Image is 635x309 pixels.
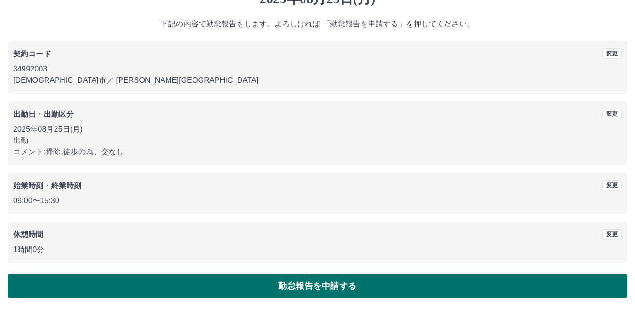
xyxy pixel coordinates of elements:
p: [DEMOGRAPHIC_DATA]市 ／ [PERSON_NAME][GEOGRAPHIC_DATA] [13,75,622,86]
b: 始業時刻・終業時刻 [13,182,81,190]
button: 変更 [602,109,622,119]
p: 下記の内容で勤怠報告をします。よろしければ 「勤怠報告を申請する」を押してください。 [8,18,627,30]
b: 休憩時間 [13,230,44,238]
p: 34992003 [13,63,622,75]
p: 出勤 [13,135,622,146]
p: 09:00 〜 15:30 [13,195,622,206]
p: 2025年08月25日(月) [13,124,622,135]
p: コメント: 掃除,徒歩の為、交なし [13,146,622,158]
b: 契約コード [13,50,51,58]
b: 出勤日・出勤区分 [13,110,74,118]
button: 変更 [602,229,622,239]
button: 変更 [602,48,622,59]
button: 変更 [602,180,622,190]
button: 勤怠報告を申請する [8,274,627,298]
p: 1時間0分 [13,244,622,255]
